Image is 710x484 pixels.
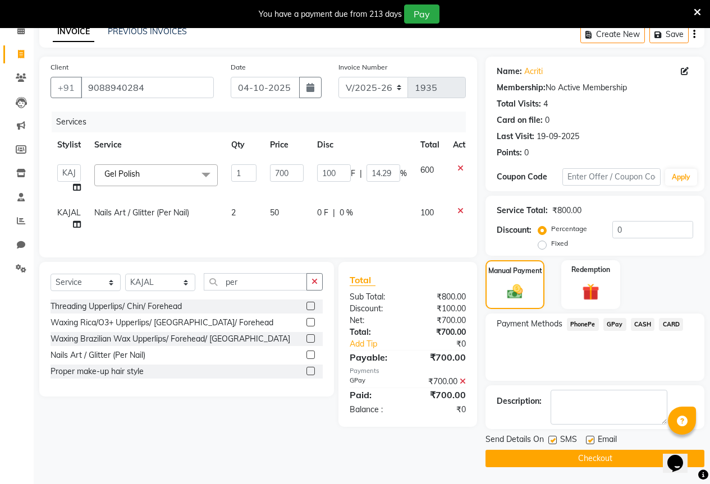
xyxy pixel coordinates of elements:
[524,147,529,159] div: 0
[341,315,408,326] div: Net:
[407,388,474,402] div: ₹700.00
[497,205,548,216] div: Service Total:
[340,207,353,219] span: 0 %
[497,82,693,94] div: No Active Membership
[341,388,408,402] div: Paid:
[577,282,604,302] img: _gift.svg
[341,326,408,338] div: Total:
[51,317,273,329] div: Waxing Rica/O3+ Upperlips/ [GEOGRAPHIC_DATA]/ Forehead
[51,62,68,72] label: Client
[524,66,543,77] a: Acriti
[603,318,626,331] span: GPay
[341,338,419,350] a: Add Tip
[552,205,581,216] div: ₹800.00
[263,132,310,158] th: Price
[333,207,335,219] span: |
[497,131,534,142] div: Last Visit:
[551,224,587,234] label: Percentage
[341,351,408,364] div: Payable:
[545,114,549,126] div: 0
[497,318,562,330] span: Payment Methods
[231,62,246,72] label: Date
[51,132,88,158] th: Stylist
[51,366,144,377] div: Proper make-up hair style
[351,168,355,179] span: F
[497,224,532,236] div: Discount:
[51,77,82,98] button: +91
[497,395,542,407] div: Description:
[560,434,577,448] span: SMS
[270,208,279,218] span: 50
[360,168,362,179] span: |
[407,376,474,388] div: ₹700.00
[341,291,408,303] div: Sub Total:
[259,8,402,20] div: You have a payment due from 213 days
[400,168,407,179] span: %
[631,318,655,331] span: CASH
[52,112,474,132] div: Services
[338,62,387,72] label: Invoice Number
[543,98,548,110] div: 4
[414,132,446,158] th: Total
[108,26,187,36] a: PREVIOUS INVOICES
[420,208,434,218] span: 100
[488,266,542,276] label: Manual Payment
[51,333,290,345] div: Waxing Brazilian Wax Upperlips/ Forehead/ [GEOGRAPHIC_DATA]
[317,207,328,219] span: 0 F
[104,169,140,179] span: Gel Polish
[51,349,145,361] div: Nails Art / Glitter (Per Nail)
[537,131,579,142] div: 19-09-2025
[225,132,263,158] th: Qty
[420,165,434,175] span: 600
[341,404,408,416] div: Balance :
[497,114,543,126] div: Card on file:
[571,265,610,275] label: Redemption
[567,318,599,331] span: PhonePe
[350,274,375,286] span: Total
[350,366,466,376] div: Payments
[57,208,81,218] span: KAJAL
[404,4,439,24] button: Pay
[419,338,474,350] div: ₹0
[497,98,541,110] div: Total Visits:
[407,404,474,416] div: ₹0
[53,22,94,42] a: INVOICE
[446,132,483,158] th: Action
[341,303,408,315] div: Discount:
[598,434,617,448] span: Email
[81,77,214,98] input: Search by Name/Mobile/Email/Code
[341,376,408,388] div: GPay
[665,169,697,186] button: Apply
[94,208,189,218] span: Nails Art / Glitter (Per Nail)
[51,301,182,312] div: Threading Upperlips/ Chin/ Forehead
[497,66,522,77] div: Name:
[663,439,699,473] iframe: chat widget
[407,326,474,338] div: ₹700.00
[204,273,307,291] input: Search or Scan
[551,238,568,248] label: Fixed
[502,283,528,301] img: _cash.svg
[497,82,546,94] div: Membership:
[580,26,645,43] button: Create New
[497,171,562,183] div: Coupon Code
[88,132,225,158] th: Service
[562,168,661,186] input: Enter Offer / Coupon Code
[407,303,474,315] div: ₹100.00
[497,147,522,159] div: Points:
[485,450,704,467] button: Checkout
[231,208,236,218] span: 2
[407,315,474,326] div: ₹700.00
[649,26,689,43] button: Save
[407,291,474,303] div: ₹800.00
[407,351,474,364] div: ₹700.00
[659,318,683,331] span: CARD
[310,132,414,158] th: Disc
[485,434,544,448] span: Send Details On
[140,169,145,179] a: x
